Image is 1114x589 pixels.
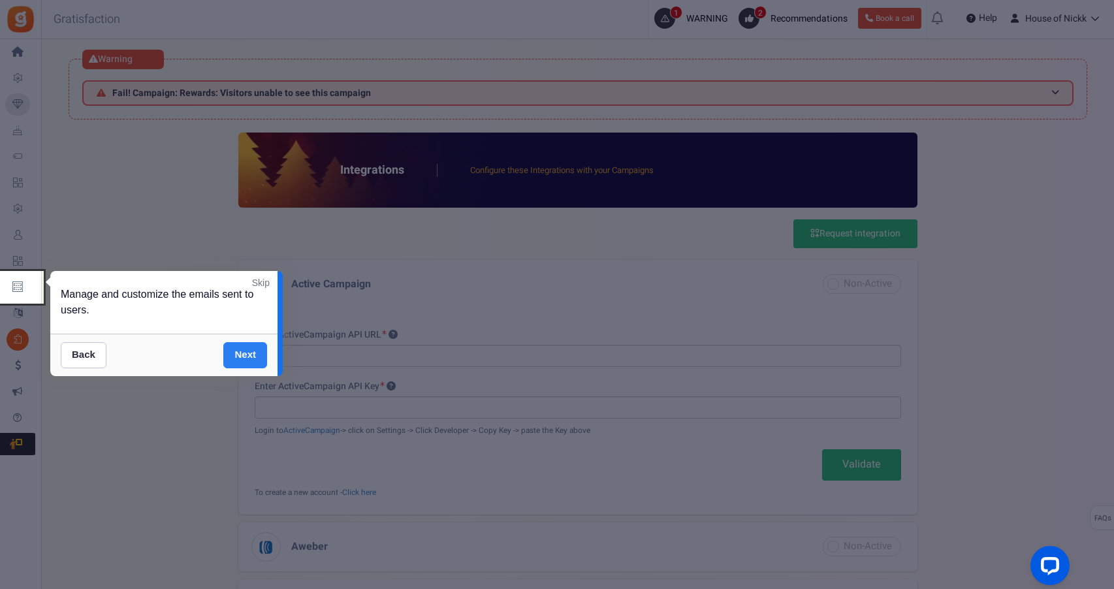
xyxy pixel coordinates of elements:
[252,276,270,289] a: Skip
[61,342,106,368] a: Back
[223,342,267,368] a: Next
[50,271,278,334] div: Manage and customize the emails sent to users.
